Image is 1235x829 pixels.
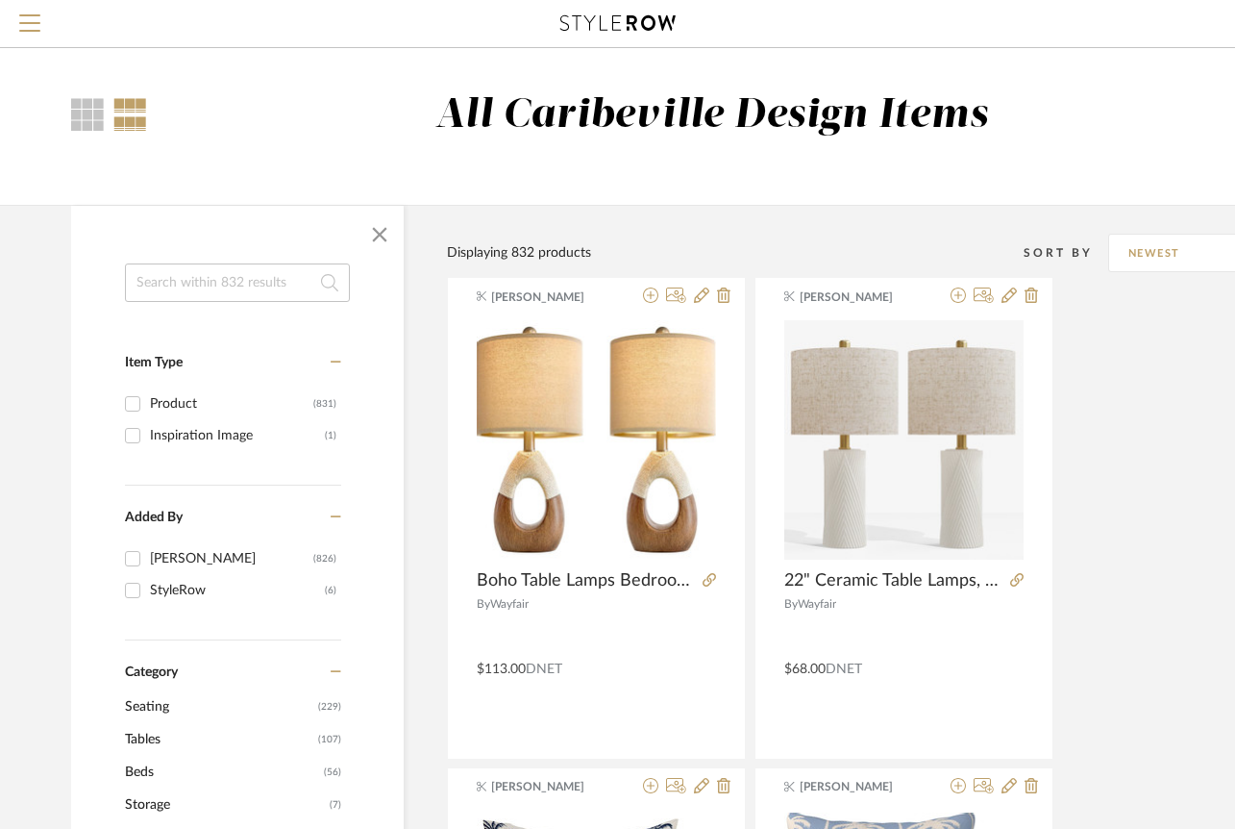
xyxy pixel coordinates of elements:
div: StyleRow [150,575,325,606]
input: Search within 832 results [125,264,350,302]
span: Boho Table Lamps Bedroom Living Room Set 2 Small Farmhouse Rattan Table Lamp 19”Rustic Home Decor... [477,570,695,591]
div: (831) [313,389,336,419]
span: [PERSON_NAME] [491,289,612,306]
span: [PERSON_NAME] [800,778,921,795]
span: Tables [125,723,313,756]
div: Sort By [1024,243,1108,263]
div: [PERSON_NAME] [150,543,313,574]
span: 22" Ceramic Table Lamps, Modern Table Light for Living Room, Farmhouse Bedside Lamps Nightstand l... [784,570,1002,591]
span: $68.00 [784,663,826,676]
img: 22" Ceramic Table Lamps, Modern Table Light for Living Room, Farmhouse Bedside Lamps Nightstand l... [784,320,1024,560]
span: (229) [318,691,341,722]
span: Seating [125,691,313,723]
span: [PERSON_NAME] [491,778,612,795]
span: [PERSON_NAME] [800,289,921,306]
img: Boho Table Lamps Bedroom Living Room Set 2 Small Farmhouse Rattan Table Lamp 19”Rustic Home Decor... [477,320,716,560]
span: DNET [526,663,562,676]
div: Inspiration Image [150,420,325,451]
span: Category [125,665,178,681]
span: $113.00 [477,663,526,676]
div: (826) [313,543,336,574]
div: (1) [325,420,336,451]
button: Close [360,215,399,254]
span: (56) [324,757,341,788]
span: Wayfair [798,598,836,610]
span: (107) [318,724,341,755]
div: 0 [784,319,1024,560]
div: Product [150,389,313,419]
span: DNET [826,663,862,676]
span: (7) [330,790,341,820]
span: Storage [125,789,325,821]
div: (6) [325,575,336,606]
span: Added By [125,511,183,524]
span: Wayfair [490,598,529,610]
span: Item Type [125,356,183,369]
span: By [784,598,798,610]
div: 0 [477,319,716,560]
div: Displaying 832 products [447,242,591,264]
span: By [477,598,490,610]
div: All Caribeville Design Items [435,91,988,140]
span: Beds [125,756,319,789]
